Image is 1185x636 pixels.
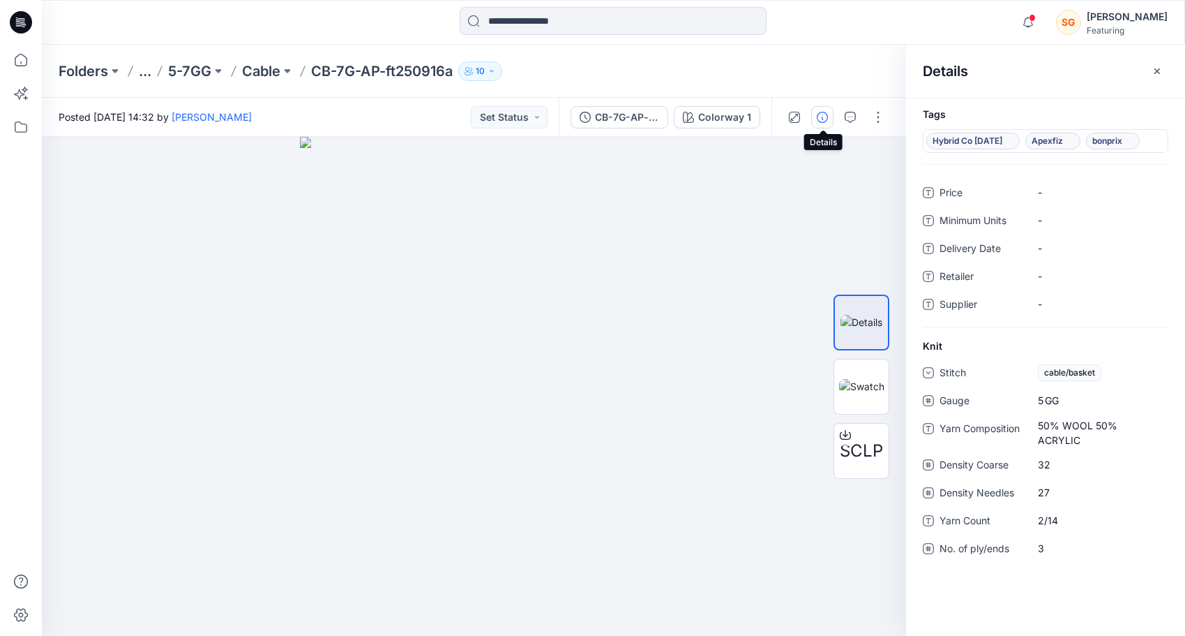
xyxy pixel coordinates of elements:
button: Details [811,106,833,128]
div: SG [1056,10,1081,35]
span: 5 [1038,393,1159,408]
span: Knit [923,339,942,353]
div: CB-7G-AP-ft250916a [595,110,659,125]
span: Price [939,184,1023,204]
div: Colorway 1 [698,110,751,125]
img: Swatch [839,379,884,394]
p: 10 [476,64,485,79]
button: ... [139,61,151,81]
span: - [1038,269,1159,283]
img: Details [840,315,882,330]
a: Folders [59,61,108,81]
button: Colorway 1 [674,106,760,128]
span: Minimum Units [939,212,1023,232]
span: - [1038,185,1159,200]
button: 10 [458,61,502,81]
a: [PERSON_NAME] [172,111,252,123]
p: CB-7G-AP-ft250916a [311,61,453,81]
button: CB-7G-AP-ft250916a [571,106,668,128]
span: Density Coarse [939,457,1023,476]
span: - [1038,213,1159,228]
a: 5-7GG [168,61,211,81]
span: bonprix [1092,133,1133,149]
span: Delivery Date [939,240,1023,260]
img: eyJhbGciOiJIUzI1NiIsImtpZCI6IjAiLCJzbHQiOiJzZXMiLCJ0eXAiOiJKV1QifQ.eyJkYXRhIjp7InR5cGUiOiJzdG9yYW... [300,137,649,636]
span: Stitch [939,364,1023,384]
a: Cable [242,61,280,81]
span: 32 [1038,457,1159,472]
span: Yarn Count [939,512,1023,532]
span: Retailer [939,268,1023,288]
span: Supplier [939,296,1023,316]
span: 3 [1038,541,1159,556]
span: cable/basket [1038,364,1101,381]
span: 2/14 [1038,513,1159,528]
div: Featuring [1087,25,1168,36]
span: 50% WOOL 50% ACRYLIC [1038,418,1159,448]
span: Gauge [939,392,1023,412]
span: Yarn Composition [939,420,1023,448]
h2: Details [923,63,968,80]
span: SCLP [840,438,883,464]
div: [PERSON_NAME] [1087,8,1168,25]
span: 27 [1038,485,1159,500]
span: Posted [DATE] 14:32 by [59,110,252,124]
span: Density Needles [939,485,1023,504]
span: - [1038,241,1159,256]
span: Hybrid Co [DATE] [933,133,1013,149]
span: GG [1045,393,1077,408]
span: Apexfiz [1032,133,1074,149]
span: No. of ply/ends [939,540,1023,560]
h4: Tags [906,109,1185,121]
span: - [1038,297,1159,311]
